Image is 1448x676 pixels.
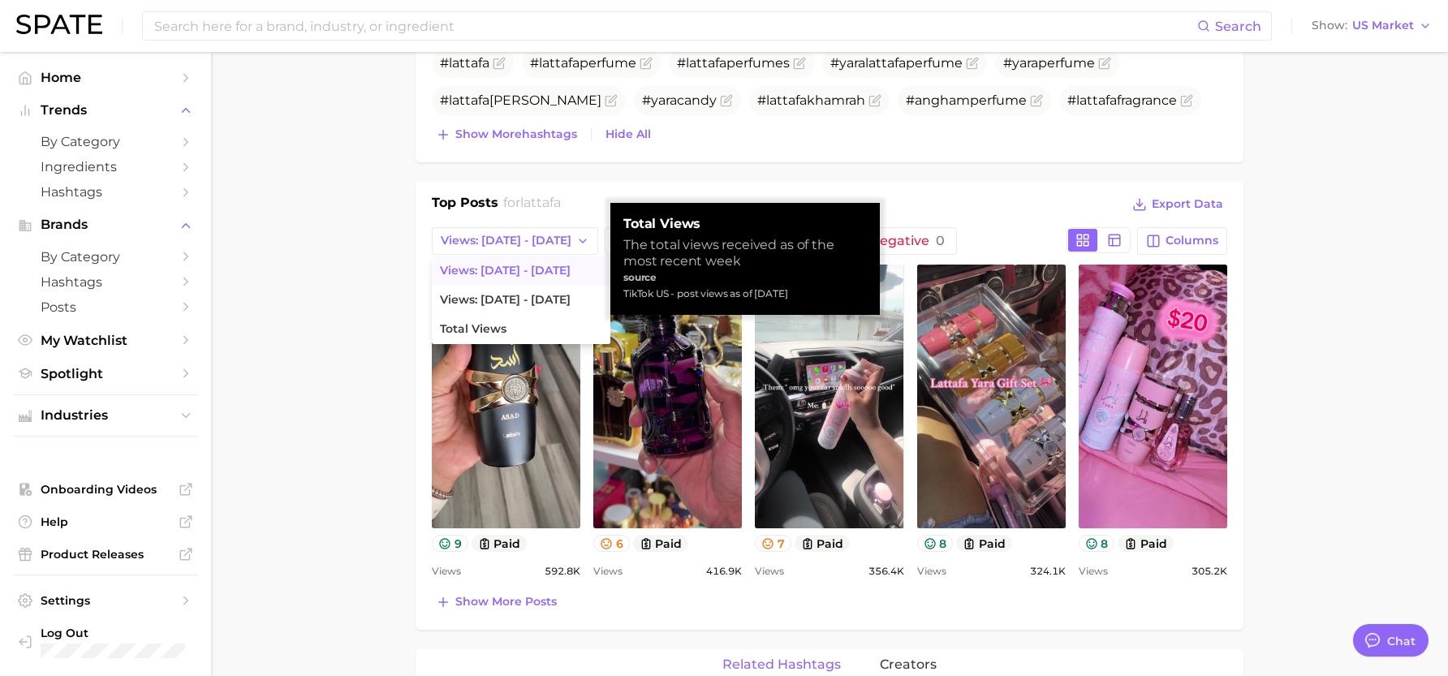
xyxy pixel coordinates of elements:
a: by Category [13,244,198,269]
span: Ingredients [41,159,170,174]
span: lattafa [449,55,489,71]
a: Help [13,510,198,534]
span: Negative [869,235,945,248]
button: Hide All [601,123,655,145]
h1: Top Posts [432,193,498,217]
img: SPATE [16,15,102,34]
span: Help [41,515,170,529]
button: paid [472,535,528,552]
a: Settings [13,588,198,613]
a: by Category [13,129,198,154]
button: Show morehashtags [432,123,581,146]
span: lattafa [520,195,561,210]
span: Onboarding Videos [41,482,170,497]
button: Flag as miscategorized or irrelevant [605,94,618,107]
strong: Total Views [623,216,867,232]
span: related hashtags [722,657,841,672]
h2: for [503,193,561,217]
button: paid [956,535,1012,552]
input: Search here for a brand, industry, or ingredient [153,12,1197,40]
span: 324.1k [1030,562,1066,581]
button: 9 [432,535,468,552]
span: Product Releases [41,547,170,562]
div: TikTok US - post views as of [DATE] [623,286,867,302]
span: Views [1079,562,1108,581]
span: Views: [DATE] - [DATE] [440,293,571,307]
span: Spotlight [41,366,170,381]
a: Home [13,65,198,90]
span: Trends [41,103,170,118]
button: 8 [917,535,954,552]
span: Log Out [41,626,223,640]
button: Views: [DATE] - [DATE] [432,227,598,255]
span: Hide All [605,127,651,141]
span: Show more hashtags [455,127,577,141]
span: lattafa [766,93,807,108]
span: Hashtags [41,184,170,200]
button: Flag as miscategorized or irrelevant [868,94,881,107]
button: 6 [593,535,630,552]
span: lattafa [449,93,489,108]
a: Log out. Currently logged in with e-mail jenine.guerriero@givaudan.com. [13,621,198,663]
button: 7 [755,535,791,552]
span: # khamrah [757,93,865,108]
a: Onboarding Videos [13,477,198,502]
button: Flag as miscategorized or irrelevant [640,57,653,70]
button: Export Data [1128,193,1227,216]
button: Flag as miscategorized or irrelevant [793,57,806,70]
span: Export Data [1152,197,1223,211]
button: 8 [1079,535,1115,552]
a: Spotlight [13,361,198,386]
button: Flag as miscategorized or irrelevant [720,94,733,107]
button: Flag as miscategorized or irrelevant [966,57,979,70]
span: by Category [41,249,170,265]
span: lattafa [539,55,580,71]
span: Home [41,70,170,85]
span: #anghamperfume [906,93,1027,108]
a: Hashtags [13,269,198,295]
span: # [PERSON_NAME] [440,93,601,108]
span: 305.2k [1192,562,1227,581]
button: Flag as miscategorized or irrelevant [1098,57,1111,70]
a: Ingredients [13,154,198,179]
span: lattafa [865,55,906,71]
button: Show more posts [432,591,561,614]
button: Brands [13,213,198,237]
a: Posts [13,295,198,320]
span: Brands [41,217,170,232]
a: Product Releases [13,542,198,566]
button: Flag as miscategorized or irrelevant [493,57,506,70]
span: lattafa [686,55,726,71]
a: Hashtags [13,179,198,205]
span: creators [880,657,937,672]
ul: Views: [DATE] - [DATE] [432,256,610,344]
span: Views: [DATE] - [DATE] [440,264,571,278]
strong: source [623,271,657,283]
span: # perfumes [677,55,790,71]
span: lattafa [1076,93,1117,108]
span: Search [1215,19,1261,34]
span: 356.4k [868,562,904,581]
span: Show [1312,21,1347,30]
button: Trends [13,98,198,123]
span: Views [593,562,623,581]
span: Columns [1166,234,1218,248]
button: Flag as miscategorized or irrelevant [1030,94,1043,107]
span: # [440,55,489,71]
span: by Category [41,134,170,149]
a: My Watchlist [13,328,198,353]
span: # fragrance [1067,93,1177,108]
button: ShowUS Market [1308,15,1436,37]
span: 0 [936,233,945,248]
div: The total views received as of the most recent week [623,237,867,269]
span: Views [917,562,946,581]
button: Columns [1137,227,1227,255]
span: US Market [1352,21,1414,30]
span: #yaracandy [642,93,717,108]
span: Views: [DATE] - [DATE] [441,234,571,248]
span: Views [755,562,784,581]
button: Industries [13,403,198,428]
button: paid [633,535,689,552]
span: My Watchlist [41,333,170,348]
span: Industries [41,408,170,423]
